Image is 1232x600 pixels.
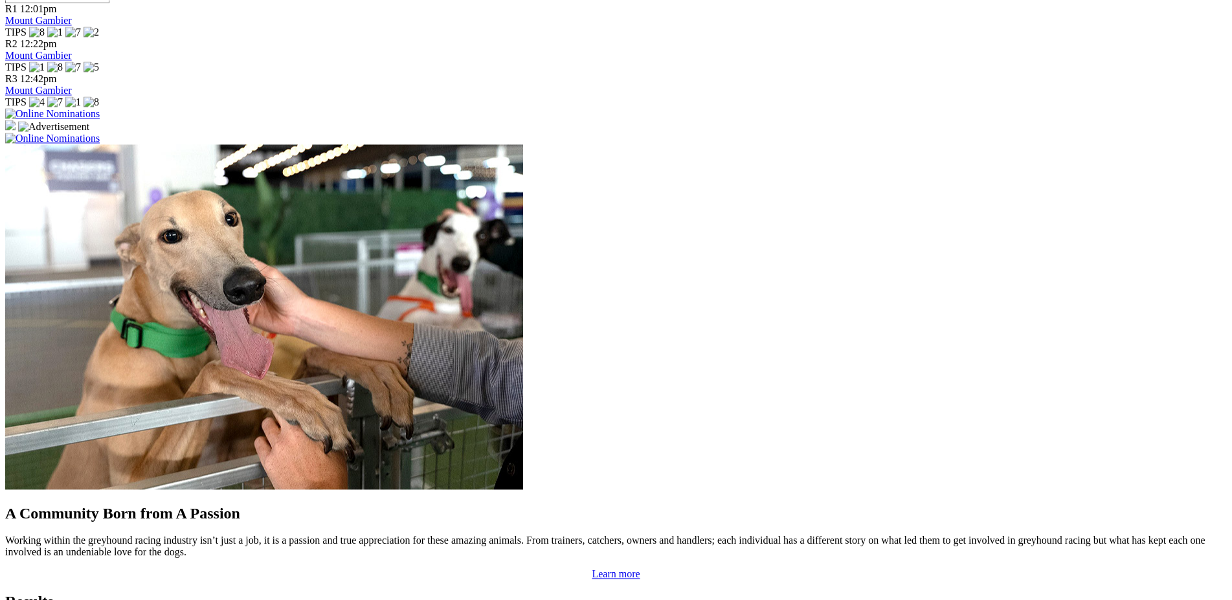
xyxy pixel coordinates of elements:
img: 8 [84,96,99,108]
img: 8 [47,61,63,73]
span: 12:01pm [20,3,57,14]
img: 8 [29,27,45,38]
span: 12:42pm [20,73,57,84]
img: Online Nominations [5,108,100,120]
img: 1 [47,27,63,38]
a: Mount Gambier [5,85,72,96]
span: R3 [5,73,17,84]
span: TIPS [5,61,27,72]
span: TIPS [5,96,27,107]
a: Learn more [592,568,640,579]
img: 7 [47,96,63,108]
h2: A Community Born from A Passion [5,505,1227,522]
img: 1 [65,96,81,108]
img: 7 [65,27,81,38]
img: 15187_Greyhounds_GreysPlayCentral_Resize_SA_WebsiteBanner_300x115_2025.jpg [5,120,16,130]
img: Online Nominations [5,133,100,144]
img: 5 [84,61,99,73]
span: R2 [5,38,17,49]
img: Westy_Cropped.jpg [5,144,523,489]
img: 4 [29,96,45,108]
span: TIPS [5,27,27,38]
a: Mount Gambier [5,15,72,26]
span: 12:22pm [20,38,57,49]
a: Mount Gambier [5,50,72,61]
img: 7 [65,61,81,73]
img: 1 [29,61,45,73]
span: R1 [5,3,17,14]
img: Advertisement [18,121,89,133]
p: Working within the greyhound racing industry isn’t just a job, it is a passion and true appreciat... [5,535,1227,558]
img: 2 [84,27,99,38]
